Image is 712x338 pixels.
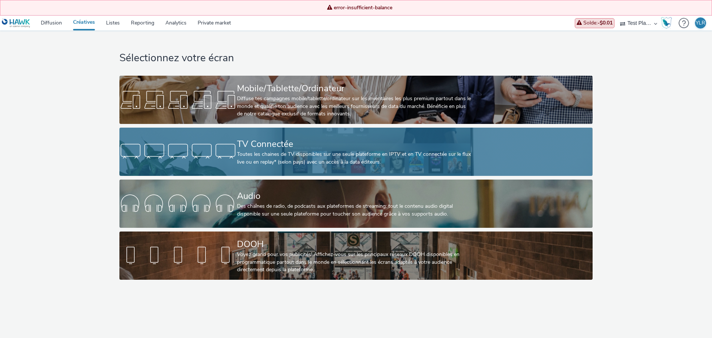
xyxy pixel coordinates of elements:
[597,19,613,26] strong: -$0.01
[35,16,67,30] a: Diffusion
[119,232,592,280] a: DOOHVoyez grand pour vos publicités! Affichez-vous sur les principaux réseaux DOOH disponibles en...
[67,16,100,30] a: Créatives
[125,16,160,30] a: Reporting
[237,95,472,118] div: Diffuse tes campagnes mobile/tablette/ordinateur sur les inventaires les plus premium partout dan...
[575,18,614,28] div: Les dépenses d'aujourd'hui ne sont pas encore prises en compte dans le solde
[100,16,125,30] a: Listes
[192,16,237,30] a: Private market
[119,51,592,65] h1: Sélectionnez votre écran
[119,180,592,228] a: AudioDes chaînes de radio, de podcasts aux plateformes de streaming: tout le contenu audio digita...
[119,76,592,124] a: Mobile/Tablette/OrdinateurDiffuse tes campagnes mobile/tablette/ordinateur sur les inventaires le...
[237,138,472,151] div: TV Connectée
[237,238,472,251] div: DOOH
[577,19,613,26] span: Solde :
[661,17,672,29] img: Hawk Academy
[160,16,192,30] a: Analytics
[661,17,675,29] a: Hawk Academy
[237,151,472,166] div: Toutes les chaines de TV disponibles sur une seule plateforme en IPTV et en TV connectée sur le f...
[237,203,472,218] div: Des chaînes de radio, de podcasts aux plateformes de streaming: tout le contenu audio digital dis...
[119,128,592,176] a: TV ConnectéeToutes les chaines de TV disponibles sur une seule plateforme en IPTV et en TV connec...
[237,190,472,203] div: Audio
[237,251,472,273] div: Voyez grand pour vos publicités! Affichez-vous sur les principaux réseaux DOOH disponibles en pro...
[2,19,30,28] img: undefined Logo
[15,4,704,12] span: error-insufficient-balance
[237,82,472,95] div: Mobile/Tablette/Ordinateur
[696,17,705,29] div: YLR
